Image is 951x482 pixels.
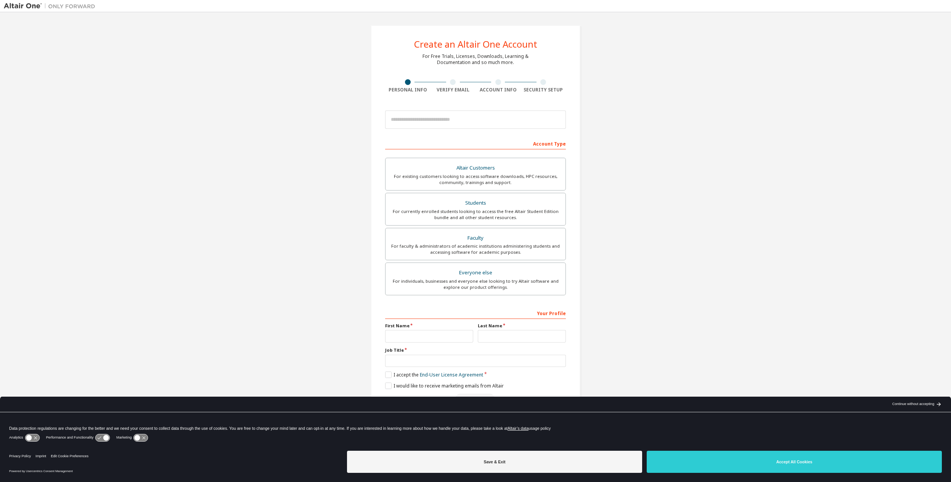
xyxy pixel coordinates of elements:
div: Create an Altair One Account [414,40,537,49]
div: Account Type [385,137,566,149]
div: Account Info [475,87,521,93]
div: Faculty [390,233,561,243]
div: Security Setup [521,87,566,93]
div: Your Profile [385,307,566,319]
div: Verify Email [431,87,476,93]
label: I would like to receive marketing emails from Altair [385,383,504,389]
img: Altair One [4,2,99,10]
div: For faculty & administrators of academic institutions administering students and accessing softwa... [390,243,561,255]
div: Read and acccept EULA to continue [385,394,566,405]
div: Personal Info [385,87,431,93]
div: Everyone else [390,267,561,278]
label: Job Title [385,347,566,353]
div: Students [390,198,561,208]
a: End-User License Agreement [420,372,483,378]
label: First Name [385,323,473,329]
div: For currently enrolled students looking to access the free Altair Student Edition bundle and all ... [390,208,561,221]
div: Altair Customers [390,163,561,173]
div: For individuals, businesses and everyone else looking to try Altair software and explore our prod... [390,278,561,290]
label: Last Name [478,323,566,329]
div: For existing customers looking to access software downloads, HPC resources, community, trainings ... [390,173,561,186]
div: For Free Trials, Licenses, Downloads, Learning & Documentation and so much more. [422,53,529,66]
label: I accept the [385,372,483,378]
